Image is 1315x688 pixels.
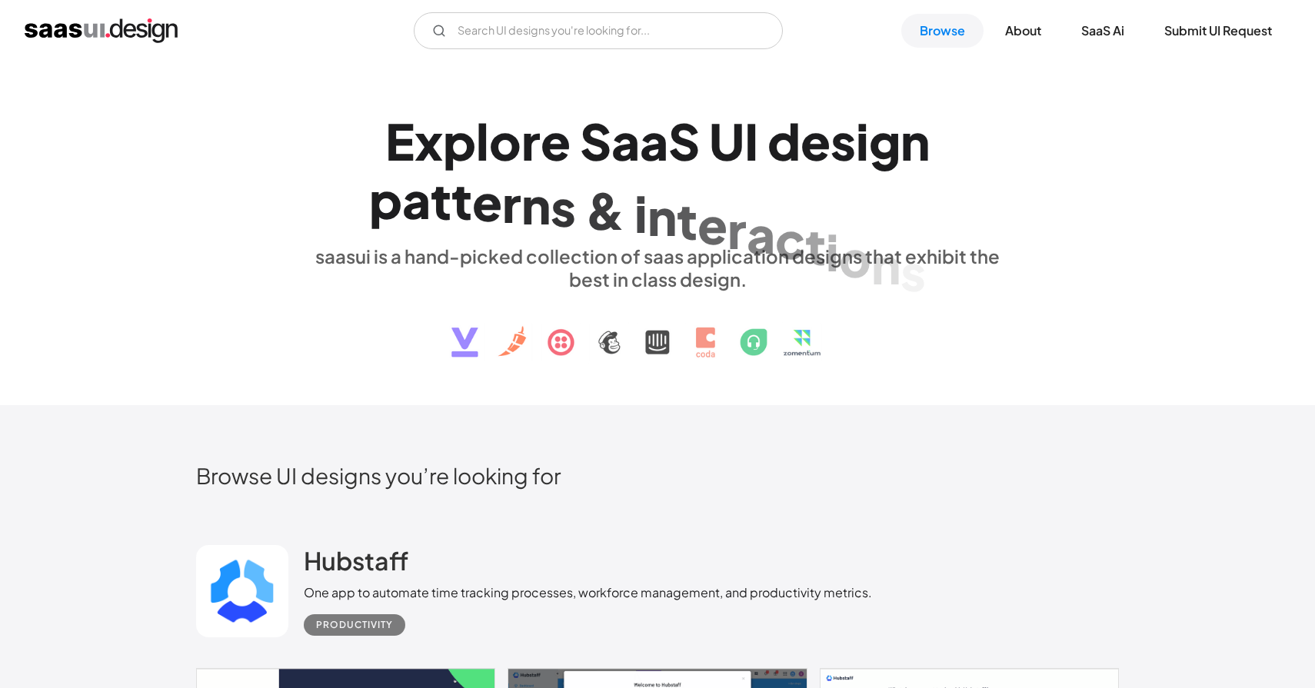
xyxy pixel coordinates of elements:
div: t [431,171,451,230]
div: i [856,111,869,171]
h1: Explore SaaS UI design patterns & interactions. [304,111,1011,230]
div: n [648,188,677,247]
div: U [709,111,744,171]
div: I [744,111,758,171]
div: i [826,222,839,281]
div: a [402,170,431,229]
div: r [502,174,521,233]
div: r [521,111,541,171]
div: e [697,195,727,254]
div: a [611,111,640,171]
div: r [727,200,747,259]
div: & [585,181,625,240]
div: saasui is a hand-picked collection of saas application designs that exhibit the best in class des... [304,244,1011,291]
div: One app to automate time tracking processes, workforce management, and productivity metrics. [304,583,872,602]
div: Productivity [316,616,393,634]
div: o [489,111,521,171]
a: Hubstaff [304,545,408,583]
div: n [871,235,901,294]
div: e [472,172,502,231]
div: a [640,111,668,171]
a: Browse [901,14,984,48]
div: t [677,191,697,251]
div: o [839,228,871,287]
h2: Hubstaff [304,545,408,576]
div: d [767,111,801,171]
div: e [541,111,571,171]
div: e [801,111,831,171]
div: s [551,178,576,238]
a: Submit UI Request [1146,14,1290,48]
div: i [634,184,648,243]
div: E [385,111,414,171]
input: Search UI designs you're looking for... [414,12,783,49]
a: About [987,14,1060,48]
div: n [521,176,551,235]
div: t [805,216,826,275]
div: x [414,111,443,171]
h2: Browse UI designs you’re looking for [196,462,1119,489]
div: s [901,243,926,302]
a: home [25,18,178,43]
div: n [901,111,930,171]
div: S [580,111,611,171]
div: s [831,111,856,171]
img: text, icon, saas logo [424,291,891,371]
div: p [443,111,476,171]
div: c [775,210,805,269]
div: g [869,111,901,171]
div: l [476,111,489,171]
div: a [747,204,775,264]
a: SaaS Ai [1063,14,1143,48]
div: t [451,171,472,231]
div: p [369,170,402,229]
form: Email Form [414,12,783,49]
div: S [668,111,700,171]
